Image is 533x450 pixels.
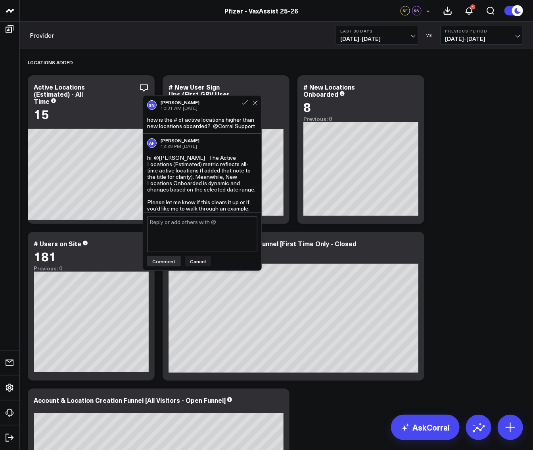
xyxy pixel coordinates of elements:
button: Previous Period[DATE]-[DATE] [441,26,523,45]
div: 1 [470,4,475,10]
div: SN [147,100,157,110]
div: AF [147,138,157,148]
div: Previous: 0 [34,265,149,272]
span: 12:28 PM [DATE] [161,143,197,149]
button: Comment [147,256,181,266]
button: Last 30 Days[DATE]-[DATE] [336,26,418,45]
div: # New User Sign Ups (First GRV User ID Login) [169,82,230,105]
div: VS [422,33,437,38]
div: [PERSON_NAME] [161,138,199,143]
div: SN [412,6,422,15]
div: Account & Location Creation Funnel [All Visitors - Open Funnel] [34,396,226,404]
div: SF [401,6,410,15]
div: Previous: 0 [303,116,418,122]
div: # New Locations Onboarded [303,82,355,98]
span: 10:31 AM [DATE] [161,105,197,111]
div: how is the # of active locations higher than new locations oboarded? @Corral Support [147,117,257,129]
div: # Users on Site [34,239,81,248]
a: Pfizer - VaxAssist 25-26 [225,6,299,15]
span: [DATE] - [DATE] [340,36,414,42]
div: Account & Location Creation Funnel [First Time Only - Closed Funnel] [169,239,357,255]
div: Active Locations (Estimated) - All Time [34,82,85,105]
div: 8 [303,100,311,114]
div: hi @[PERSON_NAME] The Active Locations (Estimated) metric reflects all-time active locations (I a... [147,155,257,218]
a: Provider [30,31,54,40]
span: + [427,8,430,13]
b: Last 30 Days [340,29,414,33]
div: Locations Added [28,53,73,71]
button: + [424,6,433,15]
button: Cancel [185,256,211,266]
div: 181 [34,249,56,263]
span: [DATE] - [DATE] [445,36,519,42]
a: AskCorral [391,415,460,440]
b: Previous Period [445,29,519,33]
div: [PERSON_NAME] [161,100,199,105]
div: 15 [34,107,49,121]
